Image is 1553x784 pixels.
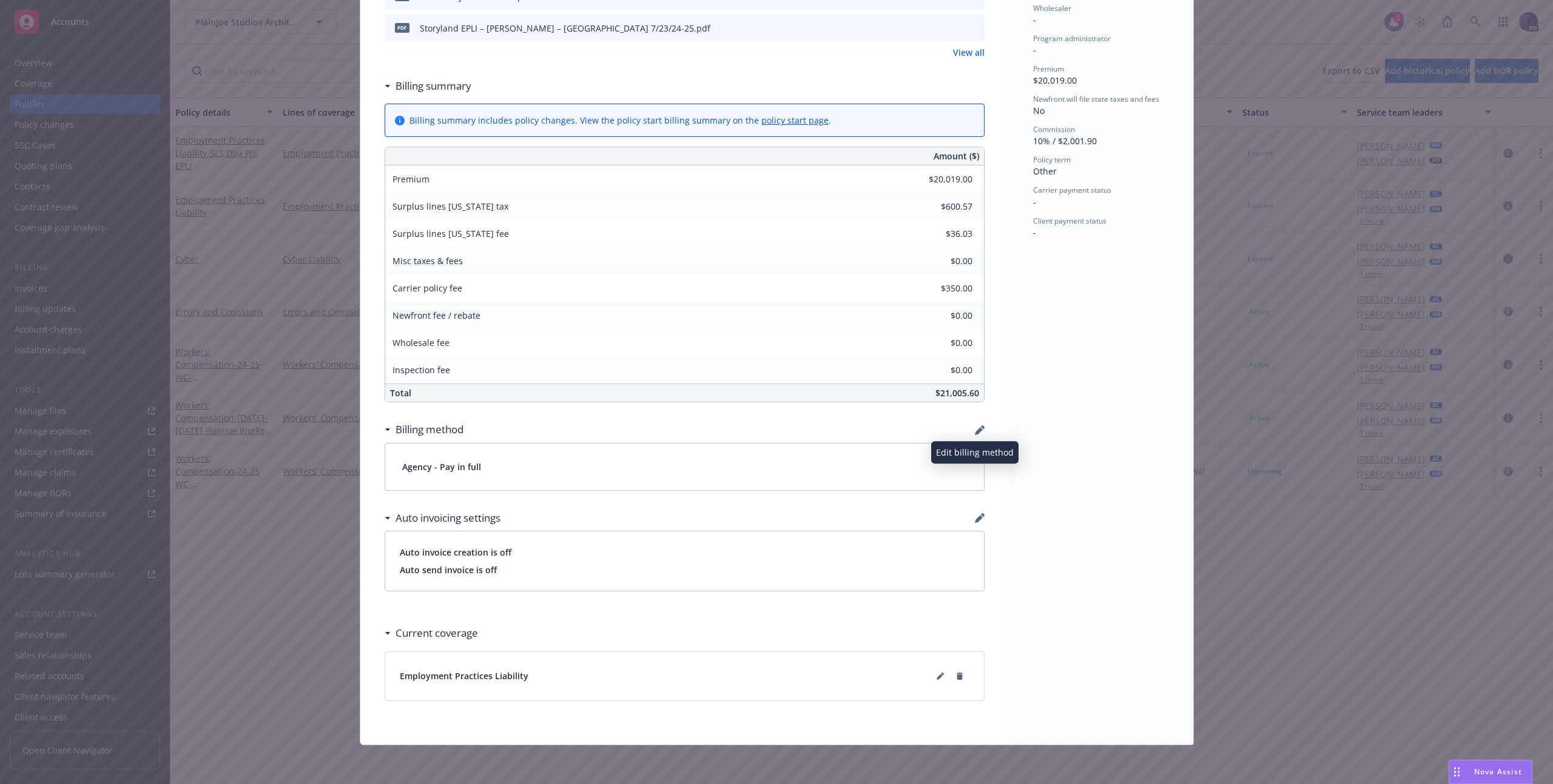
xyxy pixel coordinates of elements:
[1033,154,1071,165] span: Policy term
[949,22,959,35] button: download file
[400,546,969,559] span: Auto invoice creation is off
[1033,75,1077,86] span: $20,019.00
[392,310,480,321] span: Newfront fee / rebate
[392,337,450,348] span: Wholesale fee
[420,22,710,35] div: Storyland EPLI – [PERSON_NAME] – [GEOGRAPHIC_DATA] 7/23/24-25.pdf
[901,252,980,270] input: 0.00
[395,23,409,32] span: pdf
[1033,33,1111,44] span: Program administrator
[392,173,430,185] span: Premium
[392,364,450,376] span: Inspection fee
[1033,196,1036,208] span: -
[1033,44,1036,56] span: -
[385,625,478,641] div: Current coverage
[1033,165,1057,177] span: Other
[761,115,829,126] a: policy start page
[901,307,980,325] input: 0.00
[385,443,984,490] div: Agency - Pay in full
[1033,124,1075,135] span: Commission
[1474,766,1522,777] span: Nova Assist
[901,198,980,216] input: 0.00
[1033,227,1036,238] span: -
[392,282,462,294] span: Carrier policy fee
[396,78,471,94] h3: Billing summary
[901,334,980,352] input: 0.00
[390,387,411,399] span: Total
[1033,105,1045,116] span: No
[953,46,985,59] a: View all
[396,422,463,437] h3: Billing method
[1033,216,1107,226] span: Client payment status
[385,422,463,437] div: Billing method
[1449,760,1464,783] div: Drag to move
[934,150,979,162] span: Amount ($)
[1033,185,1111,195] span: Carrier payment status
[400,669,528,682] span: Employment Practices Liability
[409,114,831,127] div: Billing summary includes policy changes. View the policy start billing summary on the .
[396,510,500,526] h3: Auto invoicing settings
[1033,14,1036,25] span: -
[1033,94,1159,104] span: Newfront will file state taxes and fees
[1449,760,1532,784] button: Nova Assist
[1033,3,1071,13] span: Wholesaler
[901,170,980,188] input: 0.00
[901,225,980,243] input: 0.00
[969,22,980,35] button: preview file
[392,228,509,239] span: Surplus lines [US_STATE] fee
[385,510,500,526] div: Auto invoicing settings
[1033,64,1064,74] span: Premium
[935,387,979,399] span: $21,005.60
[1033,135,1097,147] span: 10% / $2,001.90
[400,563,969,576] span: Auto send invoice is off
[385,78,471,94] div: Billing summary
[392,201,508,212] span: Surplus lines [US_STATE] tax
[901,279,980,297] input: 0.00
[901,361,980,379] input: 0.00
[396,625,478,641] h3: Current coverage
[392,255,463,267] span: Misc taxes & fees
